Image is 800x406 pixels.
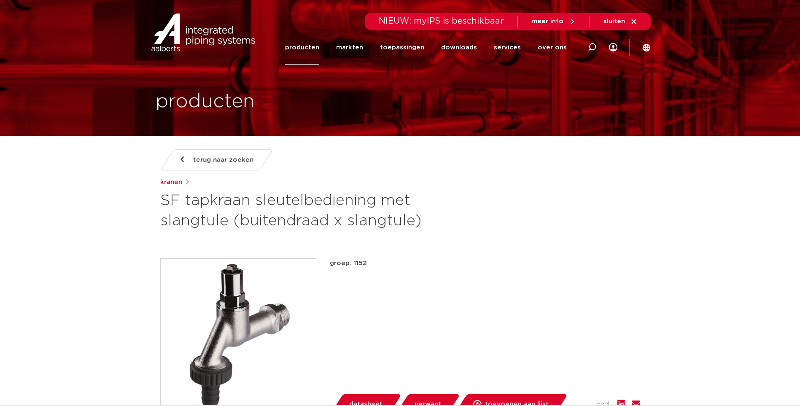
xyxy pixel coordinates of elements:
[193,153,253,167] span: terug naar zoeken
[379,17,504,25] span: NIEUW: myIPS is beschikbaar
[160,149,273,171] a: terug naar zoeken
[336,30,363,65] a: markten
[160,177,182,187] a: kranen
[330,258,640,268] p: groep: 1152
[531,18,563,24] span: meer info
[609,30,617,65] div: my IPS
[603,18,638,25] a: sluiten
[285,30,567,65] nav: Menu
[441,30,477,65] a: downloads
[156,88,255,115] h1: producten
[603,18,625,24] span: sluiten
[494,30,521,65] a: services
[538,30,567,65] a: over ons
[380,30,424,65] a: toepassingen
[160,191,477,231] h1: SF tapkraan sleutelbediening met slangtule (buitendraad x slangtule)
[531,18,576,25] a: meer info
[285,30,319,65] a: producten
